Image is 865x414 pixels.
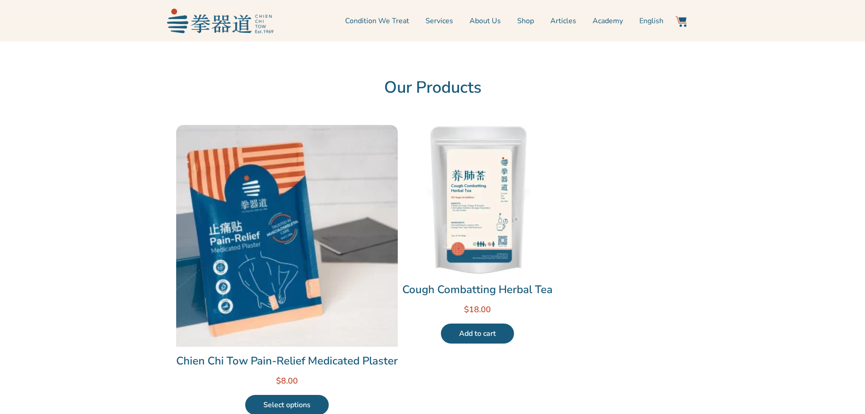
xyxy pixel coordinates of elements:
a: Switch to English [639,10,663,32]
a: Academy [593,10,623,32]
img: Chien Chi Tow Pain-Relief Medicated Plaster [176,125,398,347]
a: Services [425,10,453,32]
span: $ [464,304,469,315]
a: Articles [550,10,576,32]
bdi: 18.00 [464,304,491,315]
a: Shop [517,10,534,32]
a: Chien Chi Tow Pain-Relief Medicated Plaster [176,353,398,369]
span: $ [276,375,281,386]
a: Cough Combatting Herbal Tea [402,281,553,298]
a: Add to cart: “Cough Combatting Herbal Tea” [441,324,514,344]
nav: Menu [278,10,664,32]
a: About Us [470,10,501,32]
img: Website Icon-03 [676,16,687,27]
h2: Our Products [172,78,694,98]
a: Condition We Treat [345,10,409,32]
bdi: 8.00 [276,375,298,386]
img: Cough Combatting Herbal Tea [402,125,553,275]
span: English [639,15,663,26]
